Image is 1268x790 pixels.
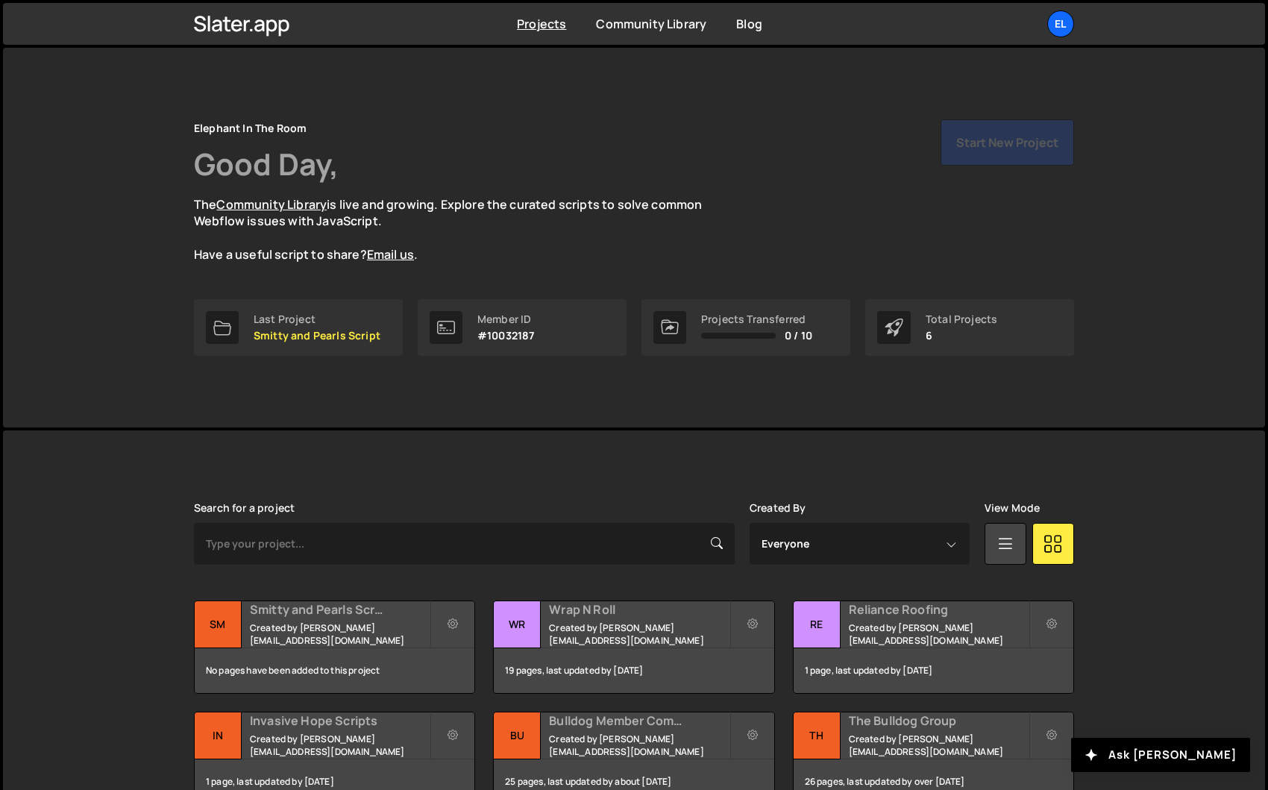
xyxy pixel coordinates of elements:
div: Re [794,601,841,648]
div: 19 pages, last updated by [DATE] [494,648,773,693]
div: 1 page, last updated by [DATE] [794,648,1073,693]
div: In [195,712,242,759]
h2: Wrap N Roll [549,601,729,618]
h2: Smitty and Pearls Script [250,601,430,618]
a: Projects [517,16,566,32]
a: Community Library [596,16,706,32]
div: Sm [195,601,242,648]
span: 0 / 10 [785,330,812,342]
input: Type your project... [194,523,735,565]
button: Ask [PERSON_NAME] [1071,738,1250,772]
small: Created by [PERSON_NAME][EMAIL_ADDRESS][DOMAIN_NAME] [549,733,729,758]
div: Wr [494,601,541,648]
label: Created By [750,502,806,514]
p: The is live and growing. Explore the curated scripts to solve common Webflow issues with JavaScri... [194,196,731,263]
a: Blog [736,16,762,32]
div: No pages have been added to this project [195,648,474,693]
label: Search for a project [194,502,295,514]
a: Email us [367,246,414,263]
h2: Bulldog Member Companies [549,712,729,729]
a: Sm Smitty and Pearls Script Created by [PERSON_NAME][EMAIL_ADDRESS][DOMAIN_NAME] No pages have be... [194,601,475,694]
small: Created by [PERSON_NAME][EMAIL_ADDRESS][DOMAIN_NAME] [849,733,1029,758]
label: View Mode [985,502,1040,514]
a: Wr Wrap N Roll Created by [PERSON_NAME][EMAIL_ADDRESS][DOMAIN_NAME] 19 pages, last updated by [DATE] [493,601,774,694]
a: Community Library [216,196,327,213]
div: Projects Transferred [701,313,812,325]
div: Last Project [254,313,380,325]
a: Last Project Smitty and Pearls Script [194,299,403,356]
p: 6 [926,330,997,342]
a: El [1047,10,1074,37]
small: Created by [PERSON_NAME][EMAIL_ADDRESS][DOMAIN_NAME] [250,733,430,758]
small: Created by [PERSON_NAME][EMAIL_ADDRESS][DOMAIN_NAME] [849,621,1029,647]
button: Start New Project [941,119,1074,166]
div: Total Projects [926,313,997,325]
div: Th [794,712,841,759]
div: Member ID [477,313,534,325]
small: Created by [PERSON_NAME][EMAIL_ADDRESS][DOMAIN_NAME] [549,621,729,647]
h2: The Bulldog Group [849,712,1029,729]
div: Bu [494,712,541,759]
p: Smitty and Pearls Script [254,330,380,342]
p: #10032187 [477,330,534,342]
h1: Good Day, [194,143,339,184]
h2: Invasive Hope Scripts [250,712,430,729]
h2: Reliance Roofing [849,601,1029,618]
small: Created by [PERSON_NAME][EMAIL_ADDRESS][DOMAIN_NAME] [250,621,430,647]
a: Re Reliance Roofing Created by [PERSON_NAME][EMAIL_ADDRESS][DOMAIN_NAME] 1 page, last updated by ... [793,601,1074,694]
div: Elephant In The Room [194,119,307,137]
